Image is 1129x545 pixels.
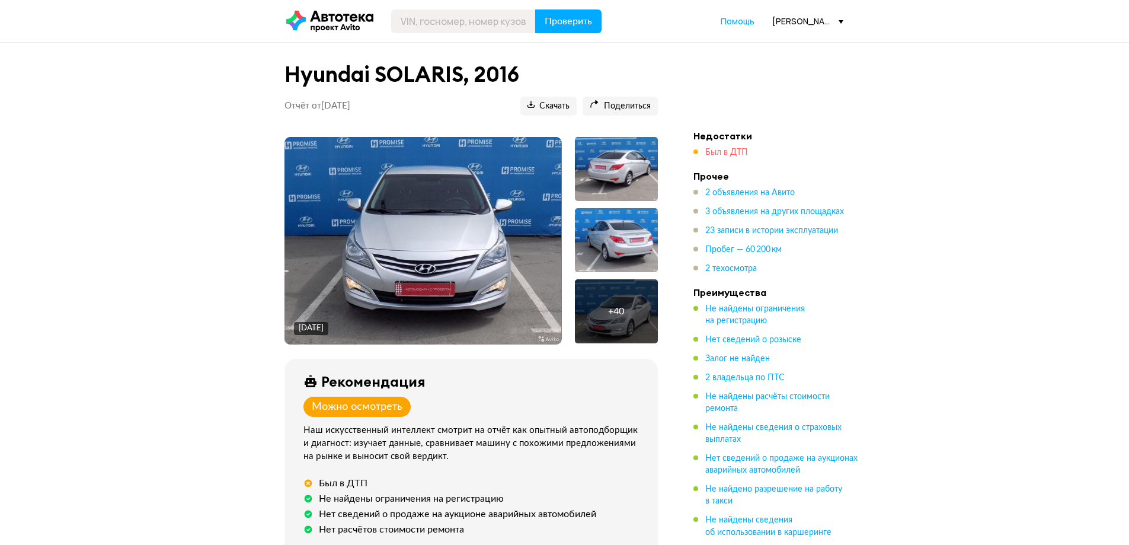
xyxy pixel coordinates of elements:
[705,305,805,325] span: Не найдены ограничения на регистрацию
[705,208,844,216] span: 3 объявления на других площадках
[545,17,592,26] span: Проверить
[391,9,536,33] input: VIN, госномер, номер кузова
[705,227,838,235] span: 23 записи в истории эксплуатации
[303,424,644,463] div: Наш искусственный интеллект смотрит на отчёт как опытный автоподборщик и диагност: изучает данные...
[705,355,770,363] span: Залог не найден
[721,15,754,27] a: Помощь
[319,524,464,536] div: Нет расчётов стоимости ремонта
[705,148,748,157] span: Был в ДТП
[705,393,830,413] span: Не найдены расчёты стоимости ремонта
[705,189,795,197] span: 2 объявления на Авито
[608,305,624,317] div: + 40
[527,101,570,112] span: Скачать
[772,15,843,27] div: [PERSON_NAME][EMAIL_ADDRESS][DOMAIN_NAME]
[705,516,831,536] span: Не найдены сведения об использовании в каршеринге
[693,130,859,142] h4: Недостатки
[705,454,858,474] span: Нет сведений о продаже на аукционах аварийных автомобилей
[705,374,785,382] span: 2 владельца по ПТС
[705,264,757,273] span: 2 техосмотра
[535,9,602,33] button: Проверить
[705,336,801,344] span: Нет сведений о розыске
[590,101,651,112] span: Поделиться
[321,373,426,390] div: Рекомендация
[705,246,782,254] span: Пробег — 60 200 км
[284,62,658,87] h1: Hyundai SOLARIS, 2016
[319,493,504,505] div: Не найдены ограничения на регистрацию
[284,137,561,345] img: Main car
[693,286,859,298] h4: Преимущества
[284,100,350,112] p: Отчёт от [DATE]
[312,400,402,413] div: Можно осмотреть
[299,323,324,334] div: [DATE]
[705,485,842,505] span: Не найдено разрешение на работу в такси
[583,97,658,116] button: Поделиться
[319,508,596,520] div: Нет сведений о продаже на аукционе аварийных автомобилей
[705,423,842,444] span: Не найдены сведения о страховых выплатах
[693,170,859,182] h4: Прочее
[319,477,367,489] div: Был в ДТП
[520,97,577,116] button: Скачать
